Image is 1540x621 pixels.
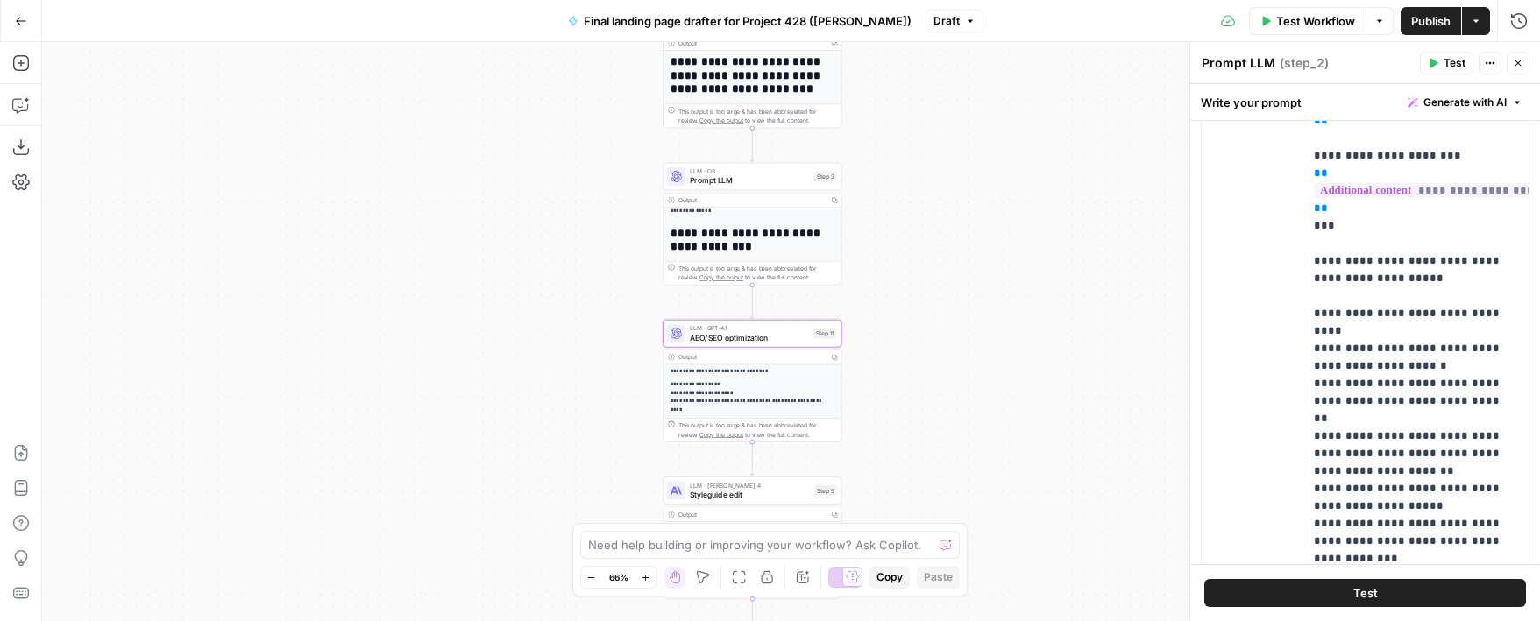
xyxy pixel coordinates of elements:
[924,569,953,585] span: Paste
[1401,7,1461,35] button: Publish
[678,39,824,48] div: Output
[1204,579,1526,607] button: Test
[926,10,983,32] button: Draft
[750,285,754,318] g: Edge from step_3 to step_11
[690,166,810,176] span: LLM · O3
[869,566,910,589] button: Copy
[1401,91,1529,114] button: Generate with AI
[1444,55,1465,71] span: Test
[678,510,824,519] div: Output
[1423,95,1507,110] span: Generate with AI
[917,566,960,589] button: Paste
[699,117,743,124] span: Copy the output
[1276,12,1355,30] span: Test Workflow
[1202,54,1275,72] textarea: Prompt LLM
[1280,54,1329,72] span: ( step_2 )
[678,420,837,439] div: This output is too large & has been abbreviated for review. to view the full content.
[1190,84,1540,120] div: Write your prompt
[699,274,743,281] span: Copy the output
[690,481,810,490] span: LLM · [PERSON_NAME] 4
[678,195,824,205] div: Output
[814,172,836,182] div: Step 3
[750,442,754,476] g: Edge from step_11 to step_5
[584,12,912,30] span: Final landing page drafter for Project 428 ([PERSON_NAME])
[933,13,960,29] span: Draft
[1353,584,1378,602] span: Test
[814,485,836,496] div: Step 5
[690,489,810,500] span: Styleguide edit
[750,128,754,161] g: Edge from step_2 to step_3
[699,431,743,438] span: Copy the output
[690,332,809,343] span: AEO/SEO optimization
[557,7,922,35] button: Final landing page drafter for Project 428 ([PERSON_NAME])
[813,328,836,339] div: Step 11
[1420,52,1473,74] button: Test
[678,264,837,282] div: This output is too large & has been abbreviated for review. to view the full content.
[1411,12,1451,30] span: Publish
[1249,7,1366,35] button: Test Workflow
[609,570,628,584] span: 66%
[678,107,837,125] div: This output is too large & has been abbreviated for review. to view the full content.
[690,324,809,334] span: LLM · GPT-4.1
[678,352,824,362] div: Output
[690,175,810,187] span: Prompt LLM
[876,569,903,585] span: Copy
